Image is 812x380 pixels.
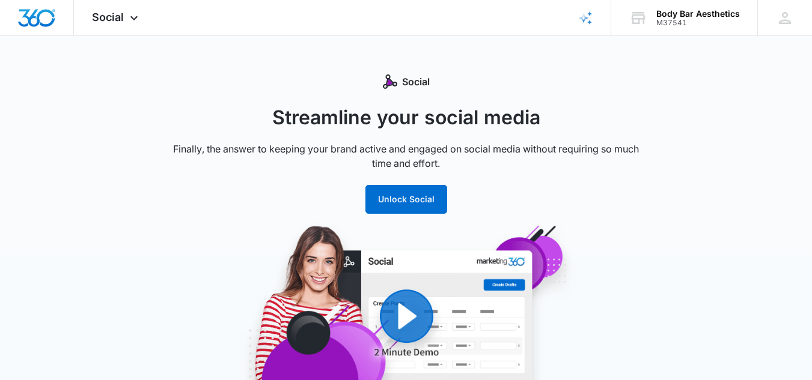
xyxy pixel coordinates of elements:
span: Social [92,11,124,23]
p: Finally, the answer to keeping your brand active and engaged on social media without requiring so... [166,142,647,170]
button: Unlock Social [365,185,447,214]
div: account id [656,19,740,27]
div: account name [656,9,740,19]
h1: Streamline your social media [166,103,647,132]
div: Social [166,74,647,89]
a: Unlock Social [365,194,447,204]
